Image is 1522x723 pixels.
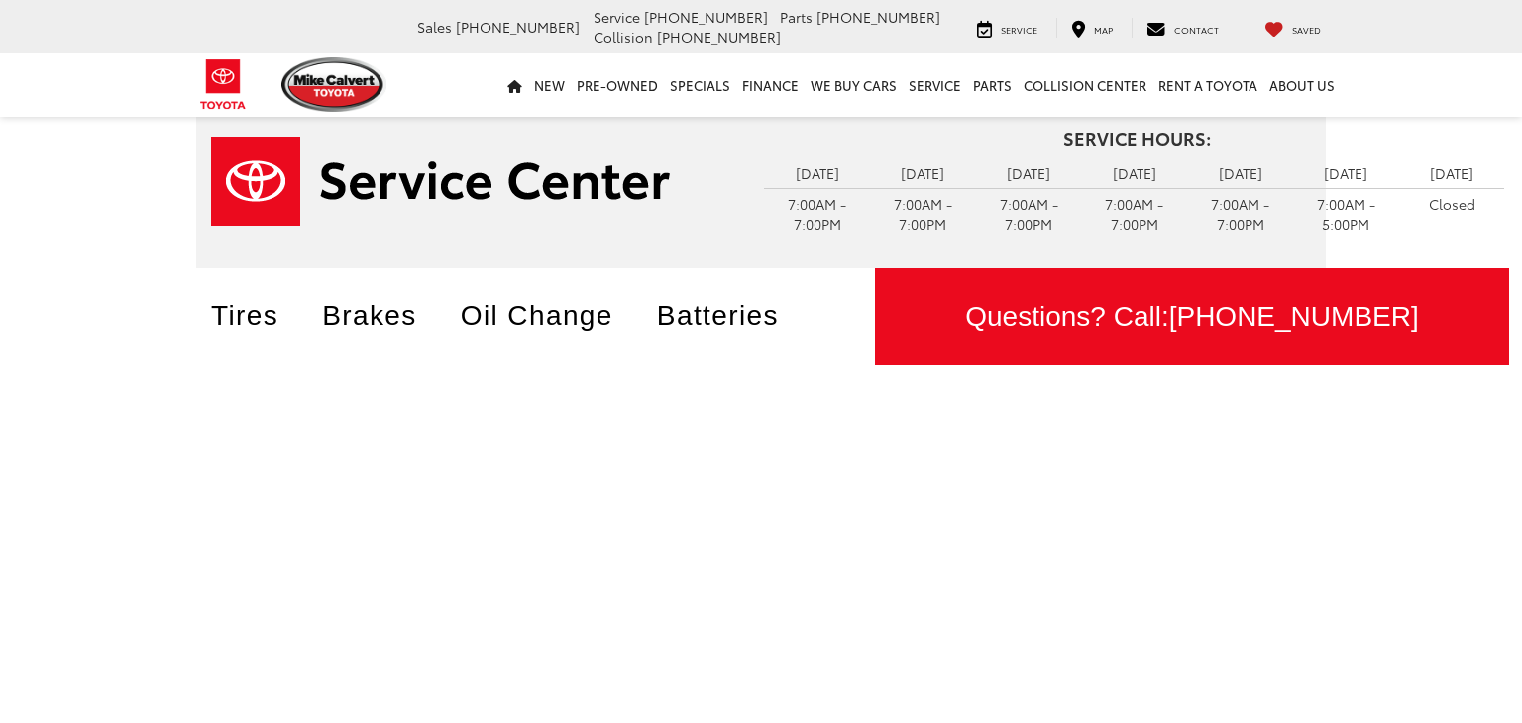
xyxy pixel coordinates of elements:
a: Batteries [657,300,809,331]
td: 7:00AM - 7:00PM [1082,188,1188,239]
span: [PHONE_NUMBER] [816,7,940,27]
td: [DATE] [870,158,976,188]
a: Rent a Toyota [1152,53,1263,117]
a: Oil Change [461,300,643,331]
a: Tires [211,300,308,331]
div: Questions? Call: [875,268,1509,365]
a: Pre-Owned [571,53,664,117]
td: 7:00AM - 5:00PM [1293,188,1399,239]
td: [DATE] [1399,158,1505,188]
a: Contact [1132,18,1234,38]
a: Questions? Call:[PHONE_NUMBER] [875,268,1509,365]
td: [DATE] [976,158,1082,188]
td: 7:00AM - 7:00PM [976,188,1082,239]
a: My Saved Vehicles [1250,18,1336,38]
span: [PHONE_NUMBER] [1169,301,1419,332]
td: [DATE] [1082,158,1188,188]
span: Service [594,7,640,27]
span: Parts [780,7,813,27]
td: [DATE] [1187,158,1293,188]
span: Map [1094,23,1113,36]
span: [PHONE_NUMBER] [657,27,781,47]
a: Brakes [322,300,447,331]
td: 7:00AM - 7:00PM [764,188,870,239]
a: Home [501,53,528,117]
td: [DATE] [1293,158,1399,188]
td: 7:00AM - 7:00PM [870,188,976,239]
a: Collision Center [1018,53,1152,117]
img: Mike Calvert Toyota [281,57,386,112]
h4: Service Hours: [764,129,1509,149]
td: Closed [1399,188,1505,219]
a: Finance [736,53,805,117]
span: Collision [594,27,653,47]
img: Service Center | Mike Calvert Toyota in Houston TX [211,137,670,226]
img: Toyota [186,52,261,117]
td: [DATE] [764,158,870,188]
span: [PHONE_NUMBER] [644,7,768,27]
a: Specials [664,53,736,117]
a: About Us [1263,53,1341,117]
a: WE BUY CARS [805,53,903,117]
a: Service [903,53,967,117]
span: Sales [417,17,452,37]
td: 7:00AM - 7:00PM [1187,188,1293,239]
span: Contact [1174,23,1219,36]
span: [PHONE_NUMBER] [456,17,580,37]
a: Service Center | Mike Calvert Toyota in Houston TX [211,137,734,226]
a: New [528,53,571,117]
span: Service [1001,23,1037,36]
a: Service [962,18,1052,38]
a: Map [1056,18,1128,38]
a: Parts [967,53,1018,117]
span: Saved [1292,23,1321,36]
